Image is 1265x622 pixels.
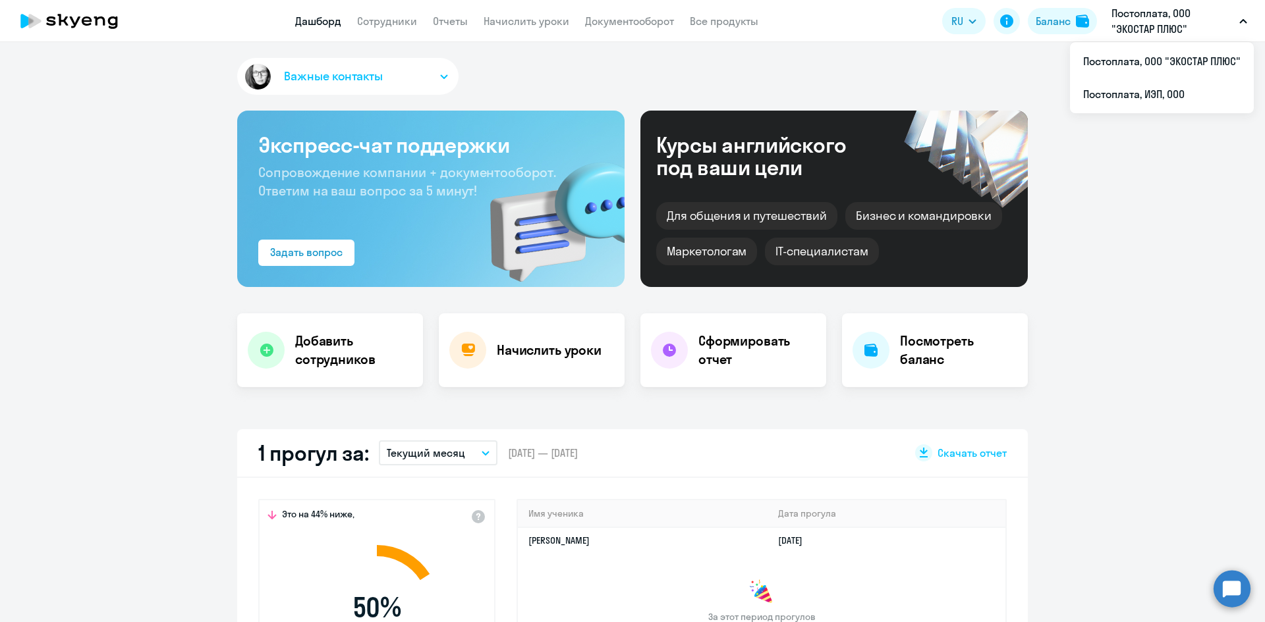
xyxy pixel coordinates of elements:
a: [PERSON_NAME] [528,534,590,546]
img: balance [1076,14,1089,28]
span: Важные контакты [284,68,383,85]
button: Балансbalance [1028,8,1097,34]
span: Скачать отчет [938,446,1007,460]
span: RU [951,13,963,29]
button: Постоплата, ООО "ЭКОСТАР ПЛЮС" [1105,5,1254,37]
a: Документооборот [585,14,674,28]
a: Сотрудники [357,14,417,28]
span: Сопровождение компании + документооборот. Ответим на ваш вопрос за 5 минут! [258,164,556,199]
th: Имя ученика [518,500,768,527]
button: Важные контакты [237,58,459,95]
th: Дата прогула [768,500,1005,527]
h4: Добавить сотрудников [295,332,412,369]
img: avatar [242,61,273,92]
div: Бизнес и командировки [845,202,1002,230]
div: Баланс [1036,13,1071,29]
a: Начислить уроки [484,14,569,28]
button: RU [942,8,986,34]
h4: Начислить уроки [497,341,602,359]
button: Текущий месяц [379,440,497,465]
span: [DATE] — [DATE] [508,446,578,460]
ul: RU [1070,42,1254,113]
h2: 1 прогул за: [258,440,368,466]
h4: Посмотреть баланс [900,332,1017,369]
h4: Сформировать отчет [698,332,816,369]
div: Задать вопрос [270,244,343,260]
a: Все продукты [690,14,758,28]
div: Для общения и путешествий [656,202,837,230]
a: Отчеты [433,14,468,28]
div: Курсы английского под ваши цели [656,134,882,178]
img: congrats [748,579,775,606]
div: Маркетологам [656,238,757,265]
span: Это на 44% ниже, [282,508,354,524]
div: IT-специалистам [765,238,878,265]
p: Постоплата, ООО "ЭКОСТАР ПЛЮС" [1111,5,1234,37]
a: [DATE] [778,534,813,546]
p: Текущий месяц [387,445,465,461]
h3: Экспресс-чат поддержки [258,132,604,158]
a: Дашборд [295,14,341,28]
img: bg-img [471,139,625,287]
button: Задать вопрос [258,240,354,266]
